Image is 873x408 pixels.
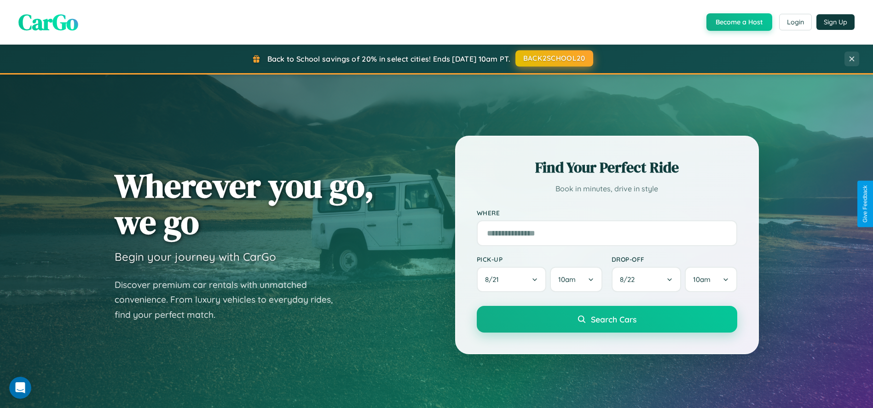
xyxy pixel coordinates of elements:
h1: Wherever you go, we go [115,167,374,240]
button: 8/21 [477,267,547,292]
button: Search Cars [477,306,737,333]
div: Give Feedback [862,185,868,223]
button: 10am [550,267,602,292]
p: Book in minutes, drive in style [477,182,737,195]
button: Become a Host [706,13,772,31]
span: 10am [693,275,711,284]
h2: Find Your Perfect Ride [477,157,737,178]
button: Login [779,14,812,30]
label: Drop-off [612,255,737,263]
button: BACK2SCHOOL20 [515,50,593,67]
p: Discover premium car rentals with unmatched convenience. From luxury vehicles to everyday rides, ... [115,277,345,322]
span: Search Cars [591,314,636,324]
span: Back to School savings of 20% in select cities! Ends [DATE] 10am PT. [267,54,510,63]
label: Where [477,209,737,217]
span: CarGo [18,7,78,37]
label: Pick-up [477,255,602,263]
h3: Begin your journey with CarGo [115,250,276,264]
iframe: Intercom live chat [9,377,31,399]
span: 10am [558,275,576,284]
button: 8/22 [612,267,682,292]
button: 10am [685,267,737,292]
span: 8 / 21 [485,275,503,284]
button: Sign Up [816,14,855,30]
span: 8 / 22 [620,275,639,284]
